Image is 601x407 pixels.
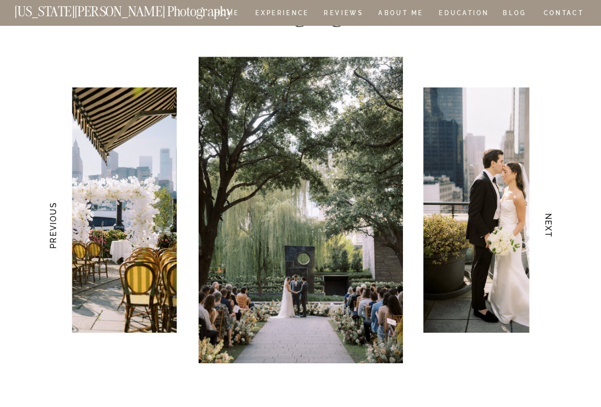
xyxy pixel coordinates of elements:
[15,5,266,13] a: [US_STATE][PERSON_NAME] Photography
[543,7,584,19] a: CONTACT
[47,194,58,257] h3: PREVIOUS
[438,10,490,19] a: EDUCATION
[324,10,361,19] a: REVIEWS
[544,194,554,257] h3: NEXT
[503,10,527,19] a: BLOG
[378,10,424,19] a: ABOUT ME
[255,10,308,19] a: Experience
[213,10,241,19] a: HOME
